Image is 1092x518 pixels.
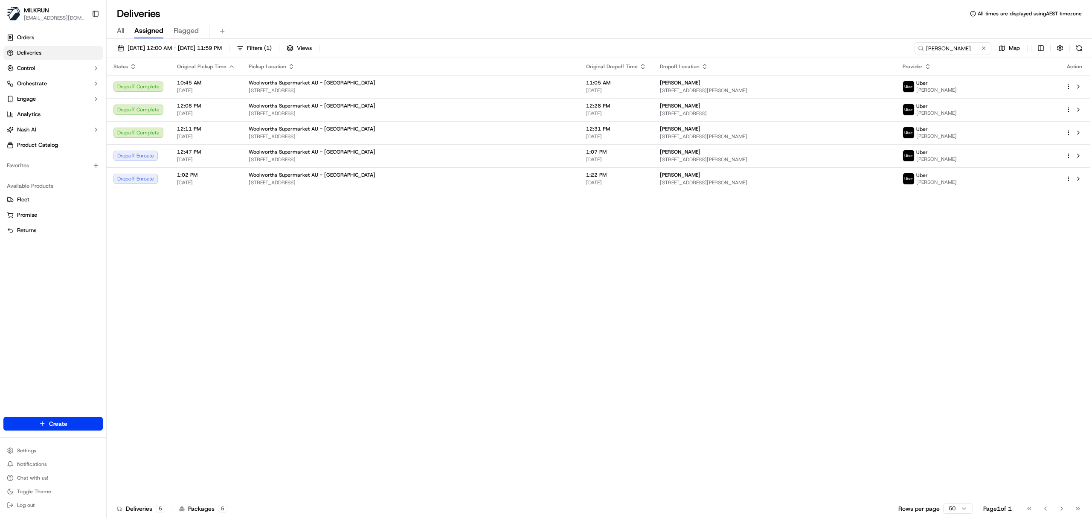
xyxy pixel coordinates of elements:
span: 12:08 PM [177,102,235,109]
span: [PERSON_NAME] [660,79,700,86]
button: [EMAIL_ADDRESS][DOMAIN_NAME] [24,15,85,21]
img: uber-new-logo.jpeg [903,127,914,138]
button: Toggle Theme [3,486,103,498]
span: Returns [17,227,36,234]
span: [DATE] [177,156,235,163]
span: Orders [17,34,34,41]
button: MILKRUNMILKRUN[EMAIL_ADDRESS][DOMAIN_NAME] [3,3,88,24]
span: [STREET_ADDRESS] [249,133,572,140]
p: Rows per page [898,504,940,513]
button: [DATE] 12:00 AM - [DATE] 11:59 PM [113,42,226,54]
span: Original Dropoff Time [586,63,638,70]
span: Woolworths Supermarket AU - [GEOGRAPHIC_DATA] [249,125,375,132]
div: Page 1 of 1 [983,504,1012,513]
span: Uber [916,103,928,110]
span: Fleet [17,196,29,204]
span: [STREET_ADDRESS][PERSON_NAME] [660,179,889,186]
span: Flagged [174,26,199,36]
span: Product Catalog [17,141,58,149]
button: Engage [3,92,103,106]
span: Uber [916,80,928,87]
button: Settings [3,445,103,457]
span: Engage [17,95,36,103]
div: Available Products [3,179,103,193]
span: Orchestrate [17,80,47,87]
span: Deliveries [17,49,41,57]
img: uber-new-logo.jpeg [903,104,914,115]
span: Woolworths Supermarket AU - [GEOGRAPHIC_DATA] [249,172,375,178]
span: [DATE] [177,110,235,117]
button: Filters(1) [233,42,276,54]
span: [DATE] [586,179,646,186]
button: Returns [3,224,103,237]
div: Deliveries [117,504,165,513]
button: Log out [3,499,103,511]
span: [DATE] [177,179,235,186]
span: [STREET_ADDRESS] [249,110,572,117]
span: Dropoff Location [660,63,700,70]
button: Create [3,417,103,431]
span: Control [17,64,35,72]
span: Notifications [17,461,47,468]
span: [DATE] [586,133,646,140]
img: MILKRUN [7,7,20,20]
span: [STREET_ADDRESS] [249,156,572,163]
a: Orders [3,31,103,44]
span: 12:28 PM [586,102,646,109]
span: Log out [17,502,35,509]
button: Views [283,42,316,54]
span: [PERSON_NAME] [916,156,957,163]
button: Nash AI [3,123,103,137]
div: Favorites [3,159,103,172]
span: [PERSON_NAME] [660,172,700,178]
img: uber-new-logo.jpeg [903,81,914,92]
span: [STREET_ADDRESS][PERSON_NAME] [660,87,889,94]
span: [STREET_ADDRESS] [249,87,572,94]
span: 1:02 PM [177,172,235,178]
span: [DATE] [586,156,646,163]
span: Views [297,44,312,52]
button: Refresh [1073,42,1085,54]
span: Woolworths Supermarket AU - [GEOGRAPHIC_DATA] [249,102,375,109]
div: 5 [218,505,227,512]
span: Status [113,63,128,70]
span: [DATE] [177,87,235,94]
span: [PERSON_NAME] [916,87,957,93]
span: [PERSON_NAME] [916,110,957,116]
span: Woolworths Supermarket AU - [GEOGRAPHIC_DATA] [249,79,375,86]
span: Chat with us! [17,474,48,481]
input: Type to search [915,42,991,54]
span: Original Pickup Time [177,63,227,70]
button: Control [3,61,103,75]
span: [STREET_ADDRESS][PERSON_NAME] [660,156,889,163]
button: Map [995,42,1024,54]
div: Action [1066,63,1083,70]
span: All [117,26,124,36]
span: [DATE] [586,110,646,117]
span: Toggle Theme [17,488,51,495]
span: [STREET_ADDRESS][PERSON_NAME] [660,133,889,140]
span: 10:45 AM [177,79,235,86]
span: [DATE] 12:00 AM - [DATE] 11:59 PM [128,44,222,52]
a: Deliveries [3,46,103,60]
button: Chat with us! [3,472,103,484]
span: [PERSON_NAME] [916,179,957,186]
a: Promise [7,211,99,219]
div: Packages [179,504,227,513]
a: Fleet [7,196,99,204]
button: MILKRUN [24,6,49,15]
span: 1:22 PM [586,172,646,178]
span: Uber [916,126,928,133]
span: Analytics [17,111,41,118]
span: Uber [916,149,928,156]
a: Returns [7,227,99,234]
span: Assigned [134,26,163,36]
span: [PERSON_NAME] [660,102,700,109]
span: Promise [17,211,37,219]
span: Provider [903,63,923,70]
img: uber-new-logo.jpeg [903,150,914,161]
span: [DATE] [177,133,235,140]
button: Notifications [3,458,103,470]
